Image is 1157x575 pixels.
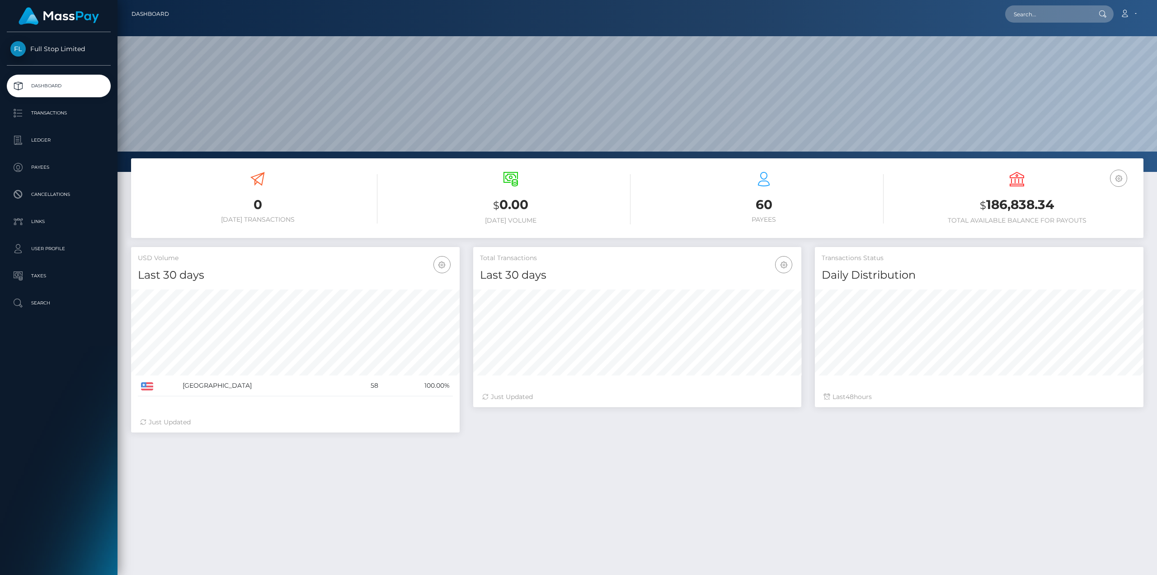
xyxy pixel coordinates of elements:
[10,242,107,256] p: User Profile
[10,215,107,228] p: Links
[391,196,630,214] h3: 0.00
[7,75,111,97] a: Dashboard
[7,129,111,152] a: Ledger
[141,382,153,390] img: US.png
[7,265,111,287] a: Taxes
[897,196,1137,214] h3: 186,838.34
[493,199,499,212] small: $
[140,418,451,427] div: Just Updated
[846,393,854,401] span: 48
[897,217,1137,224] h6: Total Available Balance for Payouts
[7,292,111,314] a: Search
[391,217,630,224] h6: [DATE] Volume
[7,210,111,233] a: Links
[480,254,795,263] h5: Total Transactions
[10,106,107,120] p: Transactions
[7,102,111,124] a: Transactions
[132,5,169,24] a: Dashboard
[179,375,350,396] td: [GEOGRAPHIC_DATA]
[10,161,107,174] p: Payees
[822,267,1137,283] h4: Daily Distribution
[1005,5,1090,23] input: Search...
[381,375,453,396] td: 100.00%
[138,267,453,283] h4: Last 30 days
[138,216,377,223] h6: [DATE] Transactions
[10,133,107,147] p: Ledger
[10,296,107,310] p: Search
[138,254,453,263] h5: USD Volume
[482,392,793,402] div: Just Updated
[644,216,884,223] h6: Payees
[824,392,1134,402] div: Last hours
[138,196,377,214] h3: 0
[480,267,795,283] h4: Last 30 days
[7,156,111,179] a: Payees
[10,79,107,93] p: Dashboard
[7,45,111,53] span: Full Stop Limited
[7,183,111,206] a: Cancellations
[7,238,111,260] a: User Profile
[19,7,99,25] img: MassPay Logo
[980,199,986,212] small: $
[822,254,1137,263] h5: Transactions Status
[10,188,107,201] p: Cancellations
[644,196,884,214] h3: 60
[10,41,26,57] img: Full Stop Limited
[350,375,381,396] td: 58
[10,269,107,283] p: Taxes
